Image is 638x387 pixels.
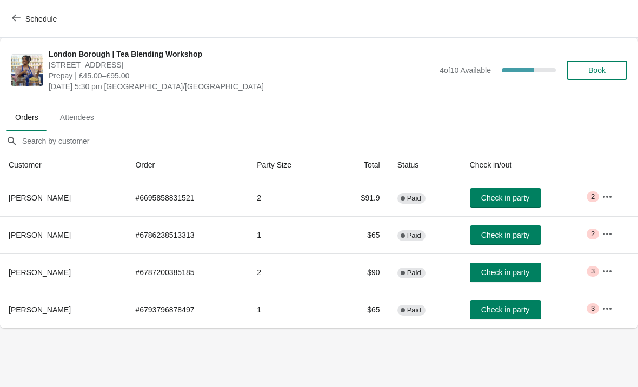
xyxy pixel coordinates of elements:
[127,253,248,291] td: # 6787200385185
[248,291,331,328] td: 1
[49,70,434,81] span: Prepay | £45.00–£95.00
[407,306,421,315] span: Paid
[9,268,71,277] span: [PERSON_NAME]
[591,267,595,276] span: 3
[127,216,248,253] td: # 6786238513313
[11,55,43,86] img: London Borough | Tea Blending Workshop
[5,9,65,29] button: Schedule
[481,305,529,314] span: Check in party
[9,193,71,202] span: [PERSON_NAME]
[470,300,541,319] button: Check in party
[567,61,627,80] button: Book
[49,59,434,70] span: [STREET_ADDRESS]
[407,269,421,277] span: Paid
[588,66,606,75] span: Book
[481,268,529,277] span: Check in party
[481,193,529,202] span: Check in party
[591,304,595,313] span: 3
[127,151,248,179] th: Order
[407,194,421,203] span: Paid
[51,108,103,127] span: Attendees
[461,151,594,179] th: Check in/out
[440,66,491,75] span: 4 of 10 Available
[331,179,389,216] td: $91.9
[591,230,595,238] span: 2
[248,253,331,291] td: 2
[389,151,461,179] th: Status
[331,291,389,328] td: $65
[248,151,331,179] th: Party Size
[49,49,434,59] span: London Borough | Tea Blending Workshop
[248,179,331,216] td: 2
[591,192,595,201] span: 2
[22,131,638,151] input: Search by customer
[470,188,541,208] button: Check in party
[9,231,71,239] span: [PERSON_NAME]
[481,231,529,239] span: Check in party
[331,151,389,179] th: Total
[331,216,389,253] td: $65
[470,263,541,282] button: Check in party
[331,253,389,291] td: $90
[25,15,57,23] span: Schedule
[49,81,434,92] span: [DATE] 5:30 pm [GEOGRAPHIC_DATA]/[GEOGRAPHIC_DATA]
[9,305,71,314] span: [PERSON_NAME]
[470,225,541,245] button: Check in party
[127,291,248,328] td: # 6793796878497
[248,216,331,253] td: 1
[127,179,248,216] td: # 6695858831521
[407,231,421,240] span: Paid
[6,108,47,127] span: Orders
